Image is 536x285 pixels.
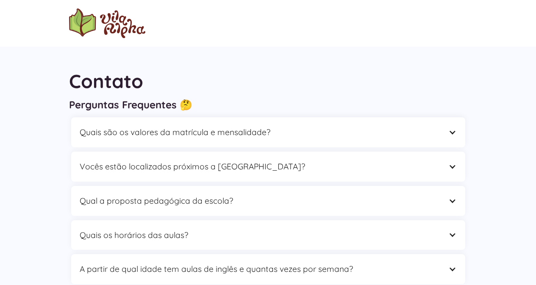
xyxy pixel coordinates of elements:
div: Quais são os valores da matrícula e mensalidade? [71,117,465,147]
h3: Perguntas Frequentes 🤔 [69,98,467,111]
div: A partir de qual idade tem aulas de inglês e quantas vezes por semana? [71,254,465,284]
div: Quais são os valores da matrícula e mensalidade? [80,126,440,139]
div: Quais os horários das aulas? [80,229,440,242]
div: A partir de qual idade tem aulas de inglês e quantas vezes por semana? [80,263,440,276]
div: Vocês estão localizados próximos a [GEOGRAPHIC_DATA]? [71,152,465,182]
div: Quais os horários das aulas? [71,220,465,250]
div: Qual a proposta pedagógica da escola? [71,186,465,216]
img: logo Escola Vila Alpha [69,8,145,38]
div: Qual a proposta pedagógica da escola? [80,194,440,208]
a: home [69,8,145,38]
div: Vocês estão localizados próximos a [GEOGRAPHIC_DATA]? [80,160,440,173]
h1: Contato [69,68,467,94]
